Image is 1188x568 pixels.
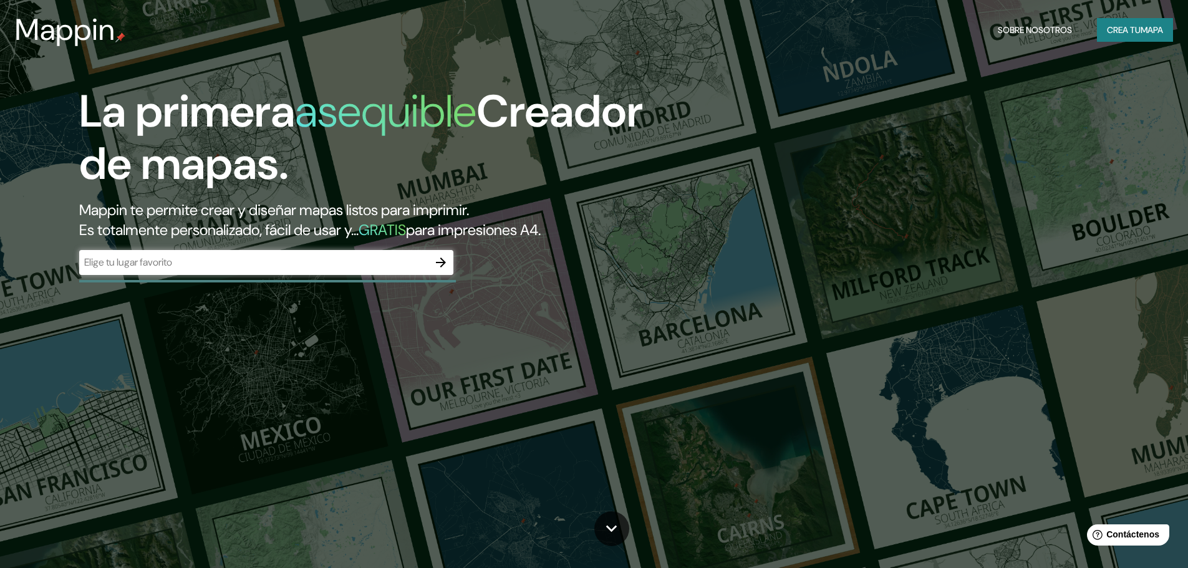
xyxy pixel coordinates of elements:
[359,220,406,239] font: GRATIS
[79,82,643,193] font: Creador de mapas.
[1141,24,1163,36] font: mapa
[993,18,1077,42] button: Sobre nosotros
[115,32,125,42] img: pin de mapeo
[79,82,295,140] font: La primera
[1077,519,1174,554] iframe: Lanzador de widgets de ayuda
[295,82,476,140] font: asequible
[406,220,541,239] font: para impresiones A4.
[79,220,359,239] font: Es totalmente personalizado, fácil de usar y...
[1097,18,1173,42] button: Crea tumapa
[1107,24,1141,36] font: Crea tu
[79,255,428,269] input: Elige tu lugar favorito
[998,24,1072,36] font: Sobre nosotros
[15,10,115,49] font: Mappin
[79,200,469,219] font: Mappin te permite crear y diseñar mapas listos para imprimir.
